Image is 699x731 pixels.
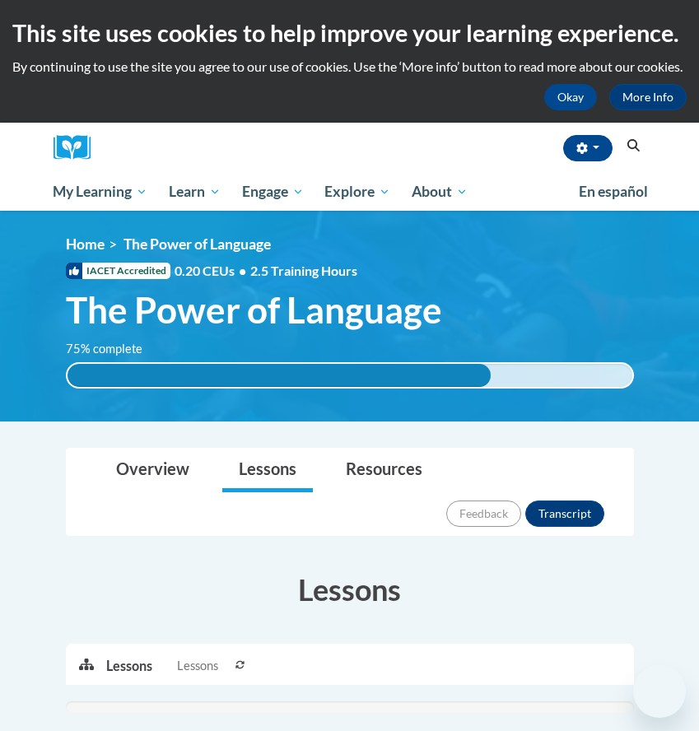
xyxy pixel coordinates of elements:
span: Lessons [177,657,218,675]
a: About [401,173,478,211]
span: About [412,182,468,202]
a: Lessons [222,449,313,492]
a: Explore [314,173,401,211]
h3: Lessons [66,569,634,610]
iframe: Button to launch messaging window [633,665,686,718]
a: Cox Campus [54,135,103,161]
a: Engage [231,173,315,211]
span: The Power of Language [66,288,442,332]
p: By continuing to use the site you agree to our use of cookies. Use the ‘More info’ button to read... [12,58,687,76]
img: Logo brand [54,135,103,161]
div: Main menu [41,173,659,211]
span: My Learning [53,182,147,202]
button: Transcript [525,501,604,527]
span: Learn [169,182,221,202]
label: 75% complete [66,340,161,358]
p: Lessons [106,657,152,675]
span: The Power of Language [123,235,271,253]
span: 2.5 Training Hours [250,263,357,278]
a: Resources [329,449,439,492]
span: En español [579,183,648,200]
button: Account Settings [563,135,613,161]
button: Feedback [446,501,521,527]
a: Overview [100,449,206,492]
button: Search [621,136,645,156]
span: IACET Accredited [66,263,170,279]
a: Learn [158,173,231,211]
span: 0.20 CEUs [175,262,250,280]
a: My Learning [43,173,159,211]
span: • [239,263,246,278]
button: Okay [544,84,597,110]
a: More Info [609,84,687,110]
a: En español [568,175,659,209]
div: 75% complete [68,364,492,387]
span: Explore [324,182,390,202]
a: Home [66,235,105,253]
span: Engage [242,182,304,202]
h2: This site uses cookies to help improve your learning experience. [12,16,687,49]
